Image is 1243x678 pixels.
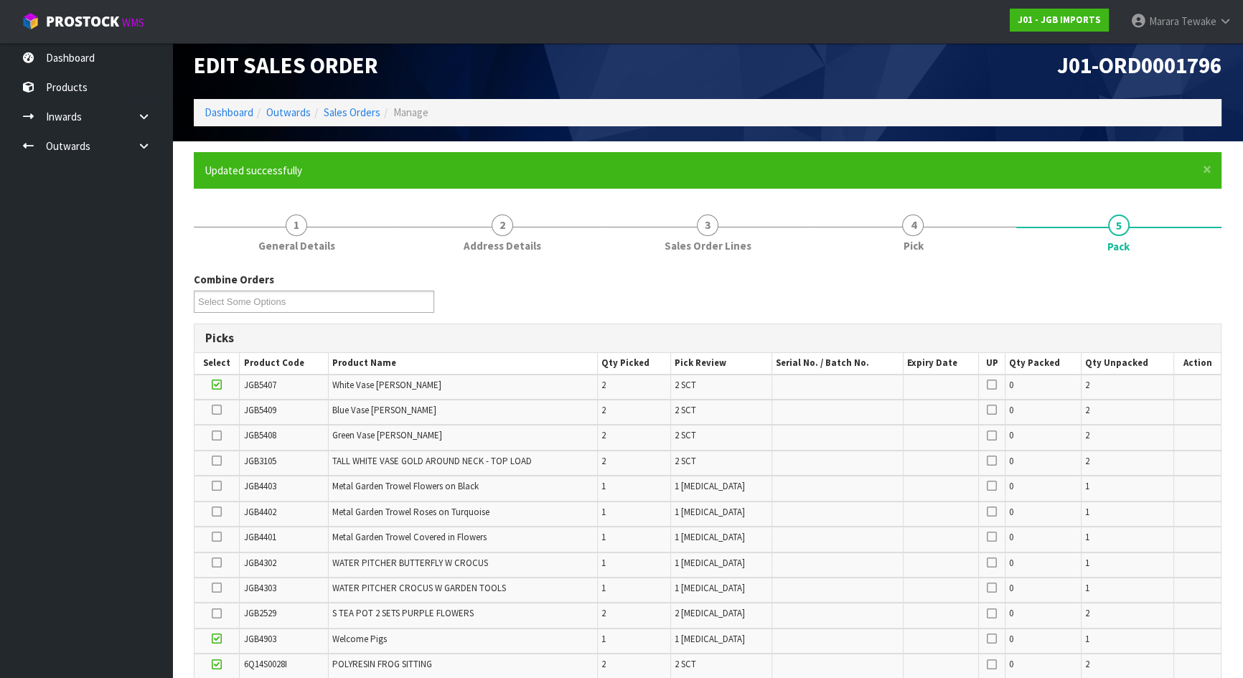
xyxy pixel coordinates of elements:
[904,353,979,374] th: Expiry Date
[194,272,274,287] label: Combine Orders
[772,353,904,374] th: Serial No. / Batch No.
[670,353,772,374] th: Pick Review
[1173,353,1221,374] th: Action
[243,607,276,619] span: JGB2529
[601,607,606,619] span: 2
[1009,557,1013,569] span: 0
[1085,429,1089,441] span: 2
[243,582,276,594] span: JGB4303
[1085,557,1089,569] span: 1
[1009,480,1013,492] span: 0
[665,238,751,253] span: Sales Order Lines
[332,379,441,391] span: White Vase [PERSON_NAME]
[1009,531,1013,543] span: 0
[332,658,432,670] span: POLYRESIN FROG SITTING
[332,557,488,569] span: WATER PITCHER BUTTERFLY W CROCUS
[601,531,606,543] span: 1
[243,404,276,416] span: JGB5409
[1009,404,1013,416] span: 0
[675,633,745,645] span: 1 [MEDICAL_DATA]
[332,480,479,492] span: Metal Garden Trowel Flowers on Black
[332,429,442,441] span: Green Vase [PERSON_NAME]
[1085,379,1089,391] span: 2
[675,480,745,492] span: 1 [MEDICAL_DATA]
[243,506,276,518] span: JGB4402
[675,404,696,416] span: 2 SCT
[1018,14,1101,26] strong: J01 - JGB IMPORTS
[601,582,606,594] span: 1
[601,480,606,492] span: 1
[1085,582,1089,594] span: 1
[1085,531,1089,543] span: 1
[464,238,541,253] span: Address Details
[675,557,745,569] span: 1 [MEDICAL_DATA]
[1010,9,1109,32] a: J01 - JGB IMPORTS
[393,105,428,119] span: Manage
[243,557,276,569] span: JGB4302
[240,353,328,374] th: Product Code
[1085,480,1089,492] span: 1
[601,429,606,441] span: 2
[1107,239,1130,254] span: Pack
[1009,429,1013,441] span: 0
[266,105,311,119] a: Outwards
[1009,633,1013,645] span: 0
[601,404,606,416] span: 2
[243,429,276,441] span: JGB5408
[328,353,597,374] th: Product Name
[332,506,489,518] span: Metal Garden Trowel Roses on Turquoise
[194,51,378,80] span: Edit Sales Order
[1057,51,1221,80] span: J01-ORD0001796
[1085,455,1089,467] span: 2
[675,607,745,619] span: 2 [MEDICAL_DATA]
[492,215,513,236] span: 2
[243,379,276,391] span: JGB5407
[194,353,240,374] th: Select
[1082,353,1174,374] th: Qty Unpacked
[332,531,487,543] span: Metal Garden Trowel Covered in Flowers
[1203,159,1211,179] span: ×
[1009,506,1013,518] span: 0
[1009,455,1013,467] span: 0
[1085,633,1089,645] span: 1
[1009,607,1013,619] span: 0
[22,12,39,30] img: cube-alt.png
[601,379,606,391] span: 2
[1085,404,1089,416] span: 2
[243,480,276,492] span: JGB4403
[1009,658,1013,670] span: 0
[1085,658,1089,670] span: 2
[675,658,696,670] span: 2 SCT
[205,105,253,119] a: Dashboard
[1108,215,1130,236] span: 5
[332,455,532,467] span: TALL WHITE VASE GOLD AROUND NECK - TOP LOAD
[46,12,119,31] span: ProStock
[601,658,606,670] span: 2
[675,531,745,543] span: 1 [MEDICAL_DATA]
[601,633,606,645] span: 1
[243,531,276,543] span: JGB4401
[258,238,335,253] span: General Details
[324,105,380,119] a: Sales Orders
[697,215,718,236] span: 3
[332,607,474,619] span: S TEA POT 2 SETS PURPLE FLOWERS
[332,404,436,416] span: Blue Vase [PERSON_NAME]
[1181,14,1216,28] span: Tewake
[243,658,286,670] span: 6Q14S0028I
[122,16,144,29] small: WMS
[598,353,670,374] th: Qty Picked
[205,331,1210,345] h3: Picks
[675,379,696,391] span: 2 SCT
[205,164,302,177] span: Updated successfully
[601,455,606,467] span: 2
[1085,506,1089,518] span: 1
[286,215,307,236] span: 1
[675,506,745,518] span: 1 [MEDICAL_DATA]
[601,557,606,569] span: 1
[243,633,276,645] span: JGB4903
[1009,582,1013,594] span: 0
[675,582,745,594] span: 1 [MEDICAL_DATA]
[601,506,606,518] span: 1
[675,429,696,441] span: 2 SCT
[243,455,276,467] span: JGB3105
